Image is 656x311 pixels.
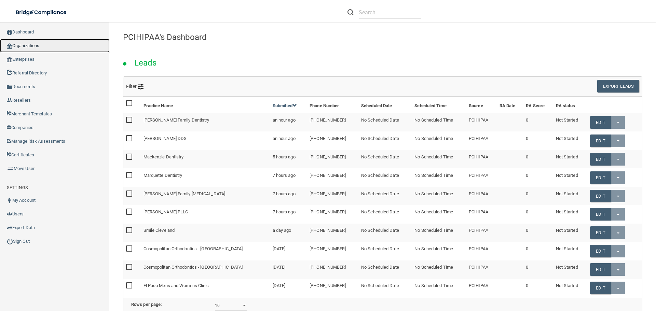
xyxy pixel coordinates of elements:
td: 0 [523,260,553,279]
th: Practice Name [141,97,270,113]
td: 7 hours ago [270,168,307,187]
td: No Scheduled Time [412,242,466,260]
td: [DATE] [270,242,307,260]
td: PCIHIPAA [466,187,497,205]
img: enterprise.0d942306.png [7,57,12,62]
td: El Paso Mens and Womens Clinic [141,279,270,297]
td: an hour ago [270,131,307,150]
td: No Scheduled Time [412,187,466,205]
td: 7 hours ago [270,205,307,224]
label: SETTINGS [7,184,28,192]
td: 0 [523,205,553,224]
td: Not Started [553,205,587,224]
td: Cosmopolitan Orthodontics - [GEOGRAPHIC_DATA] [141,242,270,260]
td: 0 [523,150,553,168]
td: No Scheduled Time [412,168,466,187]
td: No Scheduled Date [358,242,412,260]
td: PCIHIPAA [466,224,497,242]
img: ic-search.3b580494.png [347,9,354,15]
img: icon-export.b9366987.png [7,225,12,230]
td: No Scheduled Date [358,131,412,150]
a: Edit [590,208,611,221]
td: No Scheduled Time [412,279,466,297]
th: RA status [553,97,587,113]
td: No Scheduled Time [412,260,466,279]
td: 7 hours ago [270,187,307,205]
button: Export Leads [597,80,639,93]
td: 0 [523,224,553,242]
td: Cosmopolitan Orthodontics - [GEOGRAPHIC_DATA] [141,260,270,279]
th: Phone Number [307,97,358,113]
td: No Scheduled Time [412,224,466,242]
td: PCIHIPAA [466,168,497,187]
td: [PHONE_NUMBER] [307,260,358,279]
td: 0 [523,279,553,297]
td: [PERSON_NAME] Family [MEDICAL_DATA] [141,187,270,205]
a: Edit [590,282,611,294]
span: Filter [126,84,143,89]
td: 0 [523,168,553,187]
td: [PHONE_NUMBER] [307,187,358,205]
td: Not Started [553,131,587,150]
td: [PHONE_NUMBER] [307,113,358,131]
td: No Scheduled Date [358,187,412,205]
td: No Scheduled Date [358,168,412,187]
td: Not Started [553,224,587,242]
td: No Scheduled Date [358,150,412,168]
td: 0 [523,242,553,260]
a: Edit [590,226,611,239]
td: 5 hours ago [270,150,307,168]
a: Submitted [273,103,297,108]
td: No Scheduled Date [358,224,412,242]
td: PCIHIPAA [466,242,497,260]
td: [PHONE_NUMBER] [307,168,358,187]
td: [PERSON_NAME] Family Dentistry [141,113,270,131]
td: No Scheduled Date [358,205,412,224]
td: [PERSON_NAME] PLLC [141,205,270,224]
img: ic_user_dark.df1a06c3.png [7,198,12,203]
td: Not Started [553,187,587,205]
td: [PHONE_NUMBER] [307,279,358,297]
td: Not Started [553,113,587,131]
th: Scheduled Time [412,97,466,113]
a: Edit [590,171,611,184]
td: 0 [523,113,553,131]
td: Not Started [553,279,587,297]
td: a day ago [270,224,307,242]
input: Search [359,6,421,19]
a: Edit [590,116,611,129]
img: ic_dashboard_dark.d01f4a41.png [7,30,12,35]
a: Edit [590,263,611,276]
td: 0 [523,131,553,150]
td: No Scheduled Date [358,113,412,131]
img: briefcase.64adab9b.png [7,165,14,172]
td: No Scheduled Time [412,131,466,150]
td: [PHONE_NUMBER] [307,205,358,224]
td: PCIHIPAA [466,279,497,297]
td: Mackenzie Dentistry [141,150,270,168]
td: [PHONE_NUMBER] [307,242,358,260]
img: icon-documents.8dae5593.png [7,84,12,90]
img: ic_power_dark.7ecde6b1.png [7,238,13,244]
a: Edit [590,245,611,257]
td: [PHONE_NUMBER] [307,224,358,242]
td: [DATE] [270,260,307,279]
td: Smile Cleveland [141,224,270,242]
td: PCIHIPAA [466,205,497,224]
td: an hour ago [270,113,307,131]
td: Marquette Dentistry [141,168,270,187]
img: ic_reseller.de258add.png [7,98,12,103]
td: No Scheduled Date [358,279,412,297]
img: icon-filter@2x.21656d0b.png [138,84,143,89]
img: bridge_compliance_login_screen.278c3ca4.svg [10,5,73,19]
td: No Scheduled Time [412,150,466,168]
td: PCIHIPAA [466,150,497,168]
h2: Leads [127,53,164,72]
td: No Scheduled Time [412,205,466,224]
img: icon-users.e205127d.png [7,211,12,217]
th: RA Score [523,97,553,113]
td: PCIHIPAA [466,260,497,279]
td: Not Started [553,168,587,187]
a: Edit [590,190,611,202]
th: RA Date [497,97,523,113]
